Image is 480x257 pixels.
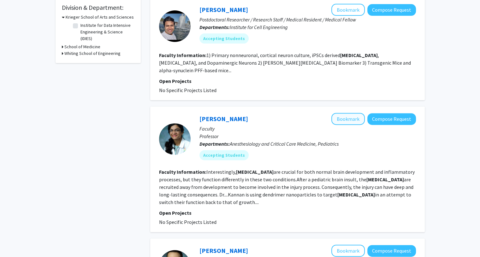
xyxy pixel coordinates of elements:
p: Open Projects [159,77,416,85]
iframe: Chat [5,229,27,252]
b: Faculty Information: [159,52,206,58]
button: Add Michael Kornberg to Bookmarks [331,245,365,257]
span: Institute for Cell Engineering [230,24,288,30]
button: Add Mohit Kwatra to Bookmarks [331,4,365,16]
button: Compose Request to Michael Kornberg [367,245,416,257]
a: [PERSON_NAME] [199,115,248,123]
h2: Division & Department: [62,4,134,11]
span: No Specific Projects Listed [159,87,216,93]
p: Open Projects [159,209,416,217]
span: No Specific Projects Listed [159,219,216,225]
mat-chip: Accepting Students [199,33,249,44]
p: Postdoctoral Researcher / Research Staff / Medical Resident / Medical Fellow [199,16,416,23]
button: Compose Request to Mohit Kwatra [367,4,416,16]
a: [PERSON_NAME] [199,6,248,14]
b: [MEDICAL_DATA] [337,191,375,198]
p: Professor [199,132,416,140]
b: Departments: [199,141,230,147]
b: [MEDICAL_DATA] [236,169,274,175]
b: Departments: [199,24,230,30]
b: [MEDICAL_DATA] [366,176,404,183]
fg-read-more: 1) Primary nonneuronal, cortical neuron culture, iPSCs derived , [MEDICAL_DATA], and Dopaminergic... [159,52,411,73]
fg-read-more: Interestingly, are crucial for both normal brain development and inflammatory processes, but they... [159,169,415,205]
mat-chip: Accepting Students [199,150,249,160]
h3: Whiting School of Engineering [64,50,121,57]
span: Anesthesiology and Critical Care Medicine, Pediatrics [230,141,339,147]
a: [PERSON_NAME] [199,247,248,254]
button: Add Sujatha Kannan to Bookmarks [331,113,365,125]
label: Institute for Data Intensive Engineering & Science (IDIES) [80,22,133,42]
b: [MEDICAL_DATA] [340,52,378,58]
h3: School of Medicine [64,44,100,50]
h3: Krieger School of Arts and Sciences [66,14,134,20]
p: Faculty [199,125,416,132]
b: Faculty Information: [159,169,206,175]
button: Compose Request to Sujatha Kannan [367,113,416,125]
